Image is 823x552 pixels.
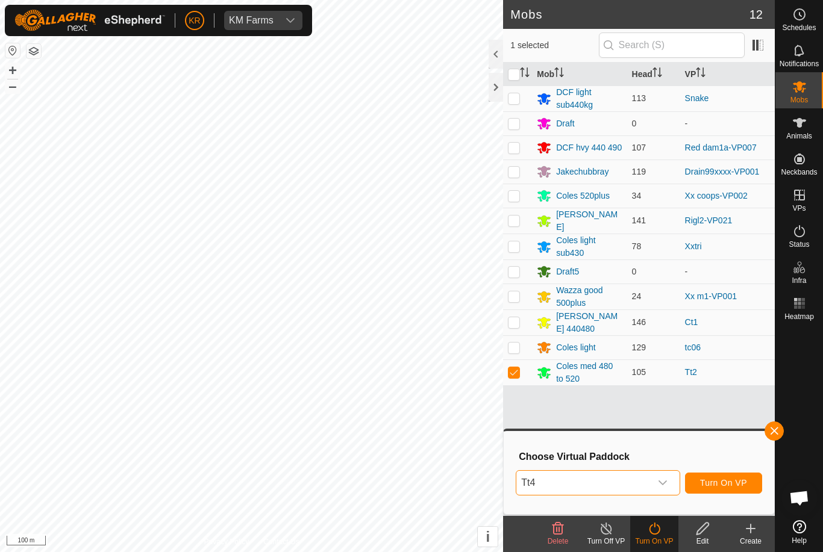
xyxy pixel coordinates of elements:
button: Map Layers [27,44,41,58]
div: Wazza good 500plus [556,284,622,309]
a: Ct1 [685,317,698,327]
h2: Mobs [510,7,749,22]
a: Tt2 [685,367,697,377]
div: Coles light sub430 [556,234,622,259]
th: Mob [532,63,627,86]
div: [PERSON_NAME] 440480 [556,310,622,335]
div: KM Farms [229,16,274,25]
a: Contact Us [263,536,299,547]
span: 12 [749,5,763,23]
div: Turn Off VP [582,536,630,547]
span: Help [792,537,807,544]
h3: Choose Virtual Paddock [519,451,762,462]
span: Neckbands [781,169,817,176]
p-sorticon: Activate to sort [520,69,530,79]
input: Search (S) [599,33,745,58]
span: KM Farms [224,11,278,30]
th: VP [680,63,775,86]
button: i [478,527,498,547]
span: Status [789,241,809,248]
div: Edit [678,536,727,547]
span: 0 [632,267,637,276]
div: Turn On VP [630,536,678,547]
span: 119 [632,167,646,176]
span: 113 [632,93,646,103]
a: Snake [685,93,709,103]
a: tc06 [685,343,701,352]
div: DCF light sub440kg [556,86,622,111]
div: Draft5 [556,265,579,278]
span: 141 [632,216,646,225]
a: Rigl2-VP021 [685,216,733,225]
span: 78 [632,241,642,251]
button: – [5,79,20,93]
a: Xxtri [685,241,702,251]
a: Privacy Policy [204,536,249,547]
p-sorticon: Activate to sort [554,69,564,79]
span: VPs [792,205,806,212]
p-sorticon: Activate to sort [652,69,662,79]
span: Animals [786,132,812,140]
span: 34 [632,191,642,200]
a: Xx coops-VP002 [685,191,748,200]
span: 105 [632,367,646,377]
div: dropdown trigger [651,471,675,495]
p-sorticon: Activate to sort [696,69,706,79]
button: Turn On VP [685,473,762,494]
span: 107 [632,143,646,152]
span: 129 [632,343,646,352]
span: Delete [548,537,569,545]
td: - [680,259,775,284]
span: Heatmap [784,313,814,320]
span: Mobs [790,96,808,104]
span: 0 [632,119,637,128]
a: Help [775,515,823,549]
span: 146 [632,317,646,327]
th: Head [627,63,680,86]
span: Tt4 [516,471,650,495]
span: Infra [792,277,806,284]
span: Schedules [782,24,816,31]
div: Coles med 480 to 520 [556,360,622,385]
a: Drain99xxxx-VP001 [685,167,760,176]
img: Gallagher Logo [14,10,165,31]
span: 1 selected [510,39,598,52]
div: Jakechubbray [556,166,609,178]
div: Coles light [556,341,595,354]
span: i [486,529,490,545]
a: Red dam1a-VP007 [685,143,757,152]
div: dropdown trigger [278,11,302,30]
td: - [680,111,775,135]
button: Reset Map [5,43,20,58]
div: Create [727,536,775,547]
span: Notifications [780,60,819,67]
div: DCF hvy 440 490 [556,141,622,154]
a: Xx m1-VP001 [685,291,737,301]
span: KR [189,14,200,27]
div: [PERSON_NAME] [556,208,622,234]
div: Draft [556,117,574,130]
span: 24 [632,291,642,301]
button: + [5,63,20,78]
span: Turn On VP [700,478,747,488]
div: Open chat [781,480,818,516]
div: Coles 520plus [556,190,610,202]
